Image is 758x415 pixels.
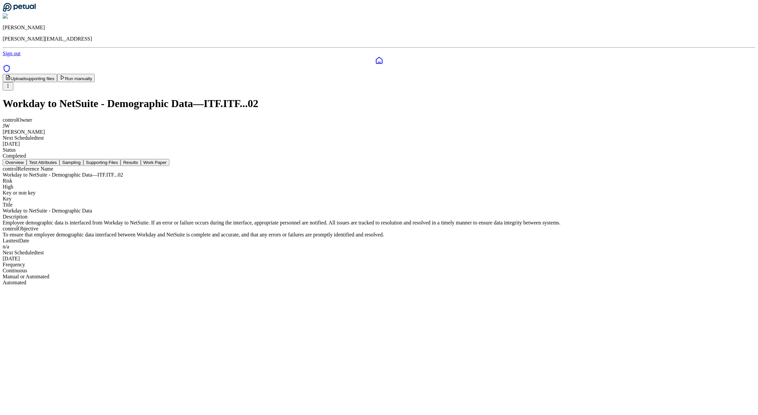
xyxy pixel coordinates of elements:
p: [PERSON_NAME][EMAIL_ADDRESS] [3,36,755,42]
span: Workday to NetSuite - Demographic Data [3,208,92,213]
div: Risk [3,178,755,184]
div: control Reference Name [3,166,755,172]
div: [DATE] [3,141,755,147]
button: Work Paper [141,159,169,166]
div: High [3,184,755,190]
div: control Objective [3,226,755,232]
div: Key or non key [3,190,755,196]
div: Description [3,214,755,220]
a: Dashboard [3,57,755,65]
button: Overview [3,159,27,166]
div: To ensure that employee demographic data interfaced between Workday and NetSuite is complete and ... [3,232,755,238]
div: Frequency [3,262,755,268]
h1: Workday to NetSuite - Demographic Data — ITF.ITF...02 [3,97,755,110]
div: Next Scheduled test [3,250,755,256]
div: n/a [3,244,755,250]
div: Title [3,202,755,208]
a: SOC 1 Reports [3,68,11,73]
div: Workday to NetSuite - Demographic Data — ITF.ITF...02 [3,172,755,178]
div: Last test Date [3,238,755,244]
div: Employee demographic data is interfaced from Workday to NetSuite. If an error or failure occurs d... [3,220,755,226]
button: Supporting Files [83,159,121,166]
div: Continuous [3,268,755,274]
button: Uploadsupporting files [3,74,57,82]
button: More Options [3,82,13,90]
div: Key [3,196,755,202]
a: Go to Dashboard [3,7,36,13]
img: Roberto Fernandez [3,13,48,19]
div: Completed [3,153,755,159]
p: [PERSON_NAME] [3,25,755,31]
div: Manual or Automated [3,274,755,280]
span: [PERSON_NAME] [3,129,45,135]
div: Next Scheduled test [3,135,755,141]
div: [DATE] [3,256,755,262]
button: Sampling [59,159,83,166]
div: Status [3,147,755,153]
button: Results [121,159,140,166]
div: control Owner [3,117,755,123]
button: Test Attributes [27,159,60,166]
a: Sign out [3,51,21,56]
button: Run manually [57,74,95,82]
span: JW [3,123,10,129]
div: Automated [3,280,755,286]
